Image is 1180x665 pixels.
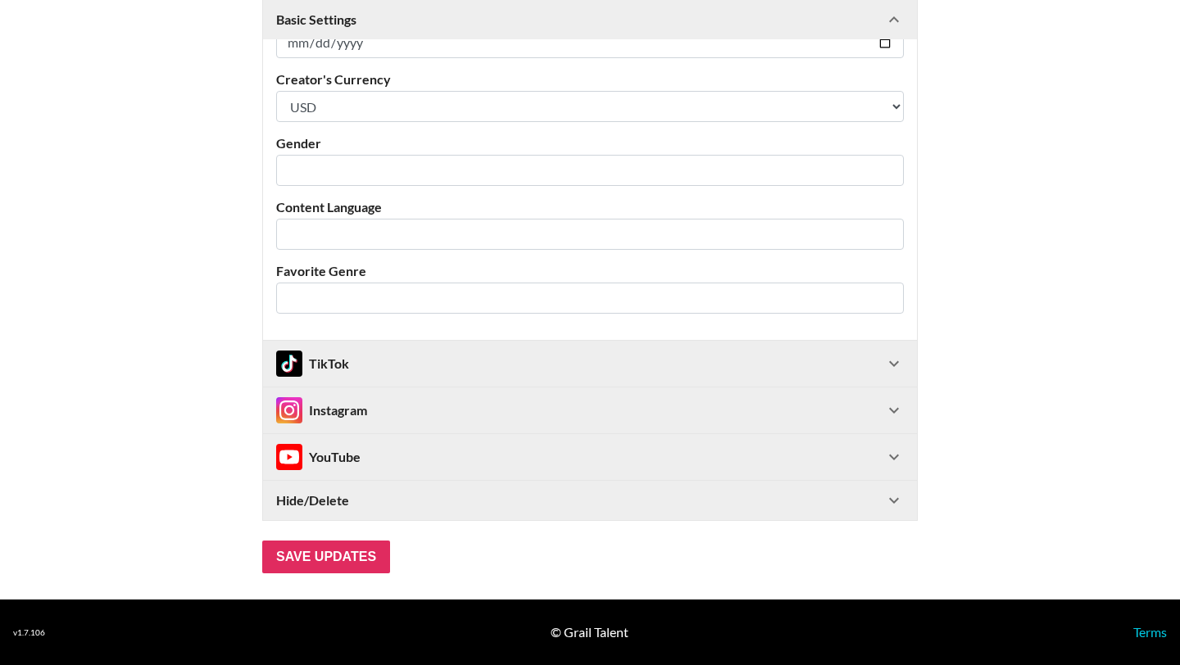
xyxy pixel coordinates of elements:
[551,624,629,640] div: © Grail Talent
[276,397,302,423] img: Instagram
[263,387,917,433] div: InstagramInstagram
[276,444,361,470] div: YouTube
[276,444,302,470] img: Instagram
[276,263,904,279] label: Favorite Genre
[263,481,917,520] div: Hide/Delete
[13,627,45,638] div: v 1.7.106
[263,434,917,480] div: InstagramYouTube
[276,135,904,152] label: Gender
[276,351,349,377] div: TikTok
[276,71,904,88] label: Creator's Currency
[1133,624,1167,640] a: Terms
[276,199,904,215] label: Content Language
[263,341,917,387] div: TikTokTikTok
[276,397,367,423] div: Instagram
[262,541,390,573] input: Save Updates
[276,11,356,28] strong: Basic Settings
[276,351,302,377] img: TikTok
[276,492,349,509] strong: Hide/Delete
